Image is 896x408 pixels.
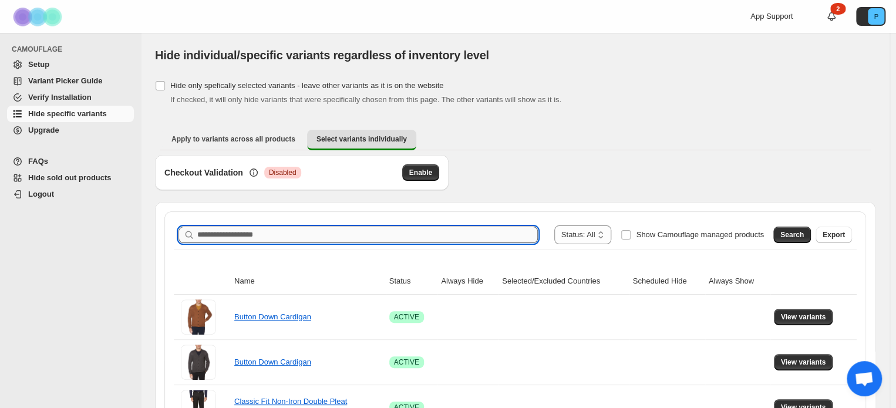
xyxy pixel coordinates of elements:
span: FAQs [28,157,48,166]
h3: Checkout Validation [164,167,243,178]
th: Always Show [705,268,770,295]
button: Search [773,227,811,243]
button: Select variants individually [307,130,416,150]
span: Logout [28,190,54,198]
span: Export [823,230,845,240]
span: Upgrade [28,126,59,134]
a: Hide sold out products [7,170,134,186]
span: App Support [750,12,793,21]
th: Scheduled Hide [629,268,705,295]
div: Open chat [847,361,882,396]
a: Verify Installation [7,89,134,106]
span: If checked, it will only hide variants that were specifically chosen from this page. The other va... [170,95,561,104]
a: Logout [7,186,134,203]
span: Search [780,230,804,240]
a: Variant Picker Guide [7,73,134,89]
span: View variants [781,358,826,367]
span: Setup [28,60,49,69]
button: Enable [402,164,439,181]
span: Select variants individually [316,134,407,144]
a: Upgrade [7,122,134,139]
img: Camouflage [9,1,68,33]
a: Hide specific variants [7,106,134,122]
button: Apply to variants across all products [162,130,305,149]
button: Export [816,227,852,243]
span: Verify Installation [28,93,92,102]
span: Variant Picker Guide [28,76,102,85]
button: Avatar with initials P [856,7,885,26]
span: Hide individual/specific variants regardless of inventory level [155,49,489,62]
span: ACTIVE [394,312,419,322]
th: Status [386,268,438,295]
a: Setup [7,56,134,73]
span: View variants [781,312,826,322]
div: 2 [830,3,846,15]
th: Name [231,268,386,295]
span: Apply to variants across all products [171,134,295,144]
span: Disabled [269,168,297,177]
span: Hide only spefically selected variants - leave other variants as it is on the website [170,81,443,90]
span: Avatar with initials P [868,8,884,25]
span: Show Camouflage managed products [636,230,764,239]
button: View variants [774,309,833,325]
a: Button Down Cardigan [234,358,311,366]
span: ACTIVE [394,358,419,367]
span: Enable [409,168,432,177]
span: Hide sold out products [28,173,112,182]
button: View variants [774,354,833,370]
text: P [874,13,878,20]
a: 2 [826,11,837,22]
th: Always Hide [437,268,498,295]
span: CAMOUFLAGE [12,45,135,54]
span: Hide specific variants [28,109,107,118]
a: FAQs [7,153,134,170]
a: Button Down Cardigan [234,312,311,321]
th: Selected/Excluded Countries [498,268,629,295]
